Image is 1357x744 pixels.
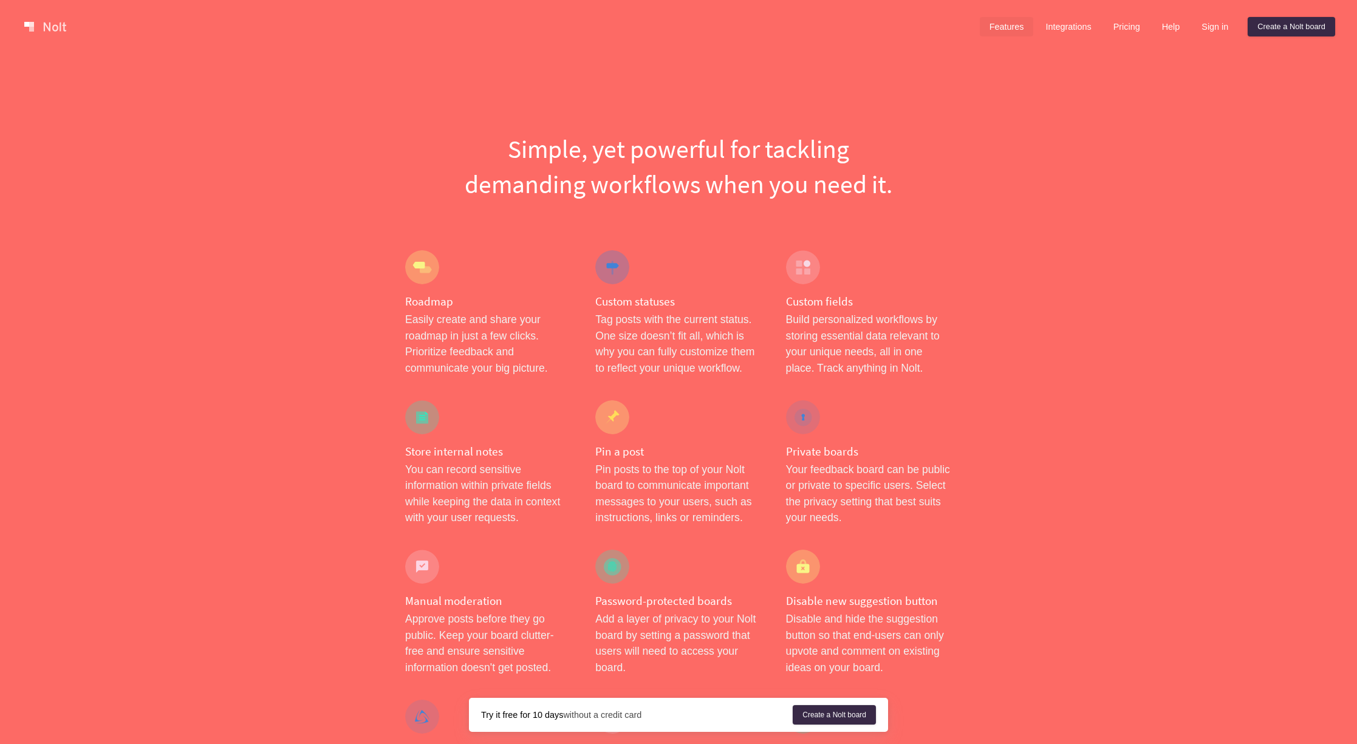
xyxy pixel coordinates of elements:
[980,17,1034,36] a: Features
[1152,17,1190,36] a: Help
[793,705,876,725] a: Create a Nolt board
[1036,17,1101,36] a: Integrations
[481,710,563,720] strong: Try it free for 10 days
[405,444,571,459] h4: Store internal notes
[786,444,952,459] h4: Private boards
[786,294,952,309] h4: Custom fields
[481,709,793,721] div: without a credit card
[405,294,571,309] h4: Roadmap
[786,312,952,376] p: Build personalized workflows by storing essential data relevant to your unique needs, all in one ...
[786,462,952,526] p: Your feedback board can be public or private to specific users. Select the privacy setting that b...
[595,593,761,609] h4: Password-protected boards
[595,462,761,526] p: Pin posts to the top of your Nolt board to communicate important messages to your users, such as ...
[595,444,761,459] h4: Pin a post
[405,611,571,675] p: Approve posts before they go public. Keep your board clutter-free and ensure sensitive informatio...
[405,312,571,376] p: Easily create and share your roadmap in just a few clicks. Prioritize feedback and communicate yo...
[405,593,571,609] h4: Manual moderation
[405,462,571,526] p: You can record sensitive information within private fields while keeping the data in context with...
[786,593,952,609] h4: Disable new suggestion button
[405,131,952,202] h1: Simple, yet powerful for tackling demanding workflows when you need it.
[786,611,952,675] p: Disable and hide the suggestion button so that end-users can only upvote and comment on existing ...
[595,294,761,309] h4: Custom statuses
[595,312,761,376] p: Tag posts with the current status. One size doesn’t fit all, which is why you can fully customize...
[595,611,761,675] p: Add a layer of privacy to your Nolt board by setting a password that users will need to access yo...
[1192,17,1238,36] a: Sign in
[1104,17,1150,36] a: Pricing
[1248,17,1335,36] a: Create a Nolt board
